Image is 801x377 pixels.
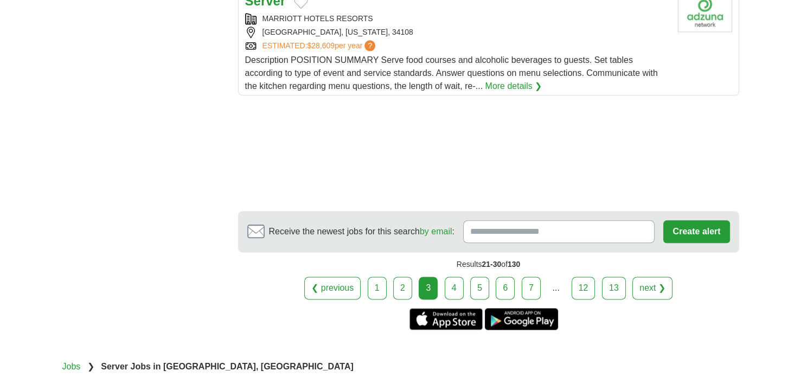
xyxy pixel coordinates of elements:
[364,40,375,51] span: ?
[470,277,489,299] a: 5
[545,277,567,299] div: ...
[508,260,520,269] span: 130
[496,277,515,299] a: 6
[393,277,412,299] a: 2
[269,225,454,238] span: Receive the newest jobs for this search :
[482,260,501,269] span: 21-30
[663,220,729,243] button: Create alert
[409,308,483,330] a: Get the iPhone app
[245,55,658,91] span: Description POSITION SUMMARY Serve food courses and alcoholic beverages to guests. Set tables acc...
[602,277,626,299] a: 13
[368,277,387,299] a: 1
[307,41,335,50] span: $28,609
[632,277,672,299] a: next ❯
[101,362,354,371] strong: Server Jobs in [GEOGRAPHIC_DATA], [GEOGRAPHIC_DATA]
[238,252,739,277] div: Results of
[485,80,542,93] a: More details ❯
[445,277,464,299] a: 4
[420,227,452,236] a: by email
[419,277,438,299] div: 3
[572,277,595,299] a: 12
[238,104,739,202] iframe: Ads by Google
[87,362,94,371] span: ❯
[522,277,541,299] a: 7
[245,13,669,24] div: MARRIOTT HOTELS RESORTS
[485,308,558,330] a: Get the Android app
[62,362,81,371] a: Jobs
[262,40,378,52] a: ESTIMATED:$28,609per year?
[245,27,669,38] div: [GEOGRAPHIC_DATA], [US_STATE], 34108
[304,277,361,299] a: ❮ previous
